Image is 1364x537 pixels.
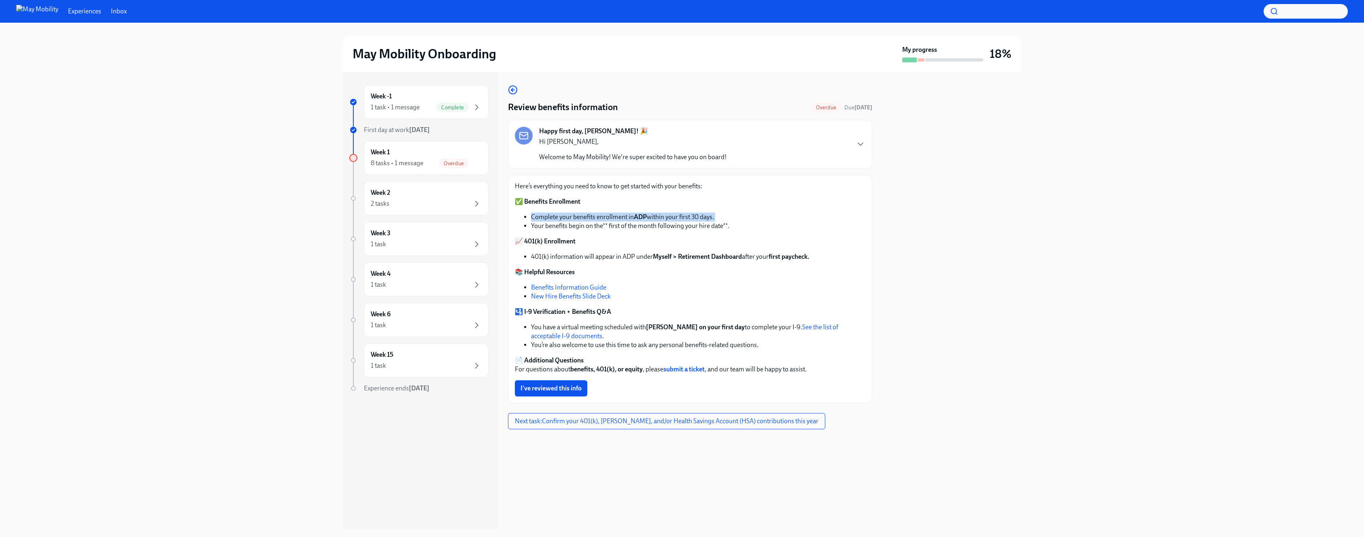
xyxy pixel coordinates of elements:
div: 1 task [371,361,386,370]
a: First day at work[DATE] [349,126,489,134]
h6: Week 6 [371,310,391,319]
strong: [DATE] [409,384,429,392]
a: submit a ticket [663,365,705,373]
strong: ADP [634,213,647,221]
a: Week -11 task • 1 messageComplete [349,85,489,119]
li: You’re also welcome to use this time to ask any personal benefits-related questions. [531,341,865,349]
strong: Happy first day, [PERSON_NAME]! 🎉 [539,127,648,136]
span: Next task : Confirm your 401(k), [PERSON_NAME], and/or Health Savings Account (HSA) contributions... [515,417,818,425]
div: 1 task [371,280,386,289]
a: Week 22 tasks [349,181,489,215]
li: Your benefits begin on the** first of the month following your hire date**. [531,222,865,230]
span: Complete [436,104,469,111]
p: Welcome to May Mobility! We're super excited to have you on board! [539,153,727,162]
span: I've reviewed this info [521,384,582,392]
div: 8 tasks • 1 message [371,159,423,168]
strong: Myself > Retirement Dashboard [653,253,742,260]
h4: Review benefits information [508,101,618,113]
a: Inbox [111,7,127,16]
a: New Hire Benefits Slide Deck [531,292,611,300]
strong: [DATE] [854,104,872,111]
li: Complete your benefits enrollment in within your first 30 days. [531,213,865,222]
h6: Week 2 [371,188,390,197]
strong: My progress [902,45,937,54]
a: Week 61 task [349,303,489,337]
div: 1 task [371,240,386,249]
span: Due [844,104,872,111]
h6: Week 1 [371,148,390,157]
span: Overdue [811,104,841,111]
a: Benefits Information Guide [531,283,606,291]
strong: 📚 Helpful Resources [515,268,575,276]
span: October 7th, 2025 08:00 [844,104,872,111]
strong: 📄 Additional Questions [515,356,584,364]
strong: 📈 401(k) Enrollment [515,237,576,245]
h6: Week 4 [371,269,391,278]
h6: Week 3 [371,229,391,238]
a: Week 18 tasks • 1 messageOverdue [349,141,489,175]
div: 2 tasks [371,199,389,208]
a: Week 31 task [349,222,489,256]
span: First day at work [364,126,430,134]
h6: Week -1 [371,92,392,101]
div: 1 task • 1 message [371,103,420,112]
strong: first paycheck. [769,253,809,260]
strong: benefits, 401(k), or equity [570,365,643,373]
li: 401(k) information will appear in ADP under after your [531,252,865,261]
div: 1 task [371,321,386,330]
strong: ✅ Benefits Enrollment [515,198,580,205]
p: For questions about , please , and our team will be happy to assist. [515,356,865,374]
strong: 🛂 I-9 Verification + Benefits Q&A [515,308,611,315]
button: Next task:Confirm your 401(k), [PERSON_NAME], and/or Health Savings Account (HSA) contributions t... [508,413,825,429]
h6: Week 15 [371,350,393,359]
p: Hi [PERSON_NAME], [539,137,727,146]
img: May Mobility [16,5,58,18]
button: I've reviewed this info [515,380,587,396]
span: Experience ends [364,384,429,392]
strong: [DATE] [409,126,430,134]
a: Week 41 task [349,262,489,296]
h2: May Mobility Onboarding [353,46,496,62]
span: Overdue [439,160,469,166]
p: Here’s everything you need to know to get started with your benefits: [515,182,865,191]
a: Experiences [68,7,101,16]
li: You have a virtual meeting scheduled with to complete your I-9. . [531,323,865,341]
strong: [PERSON_NAME] on your first day [646,323,745,331]
h3: 18% [990,47,1011,61]
a: Week 151 task [349,343,489,377]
